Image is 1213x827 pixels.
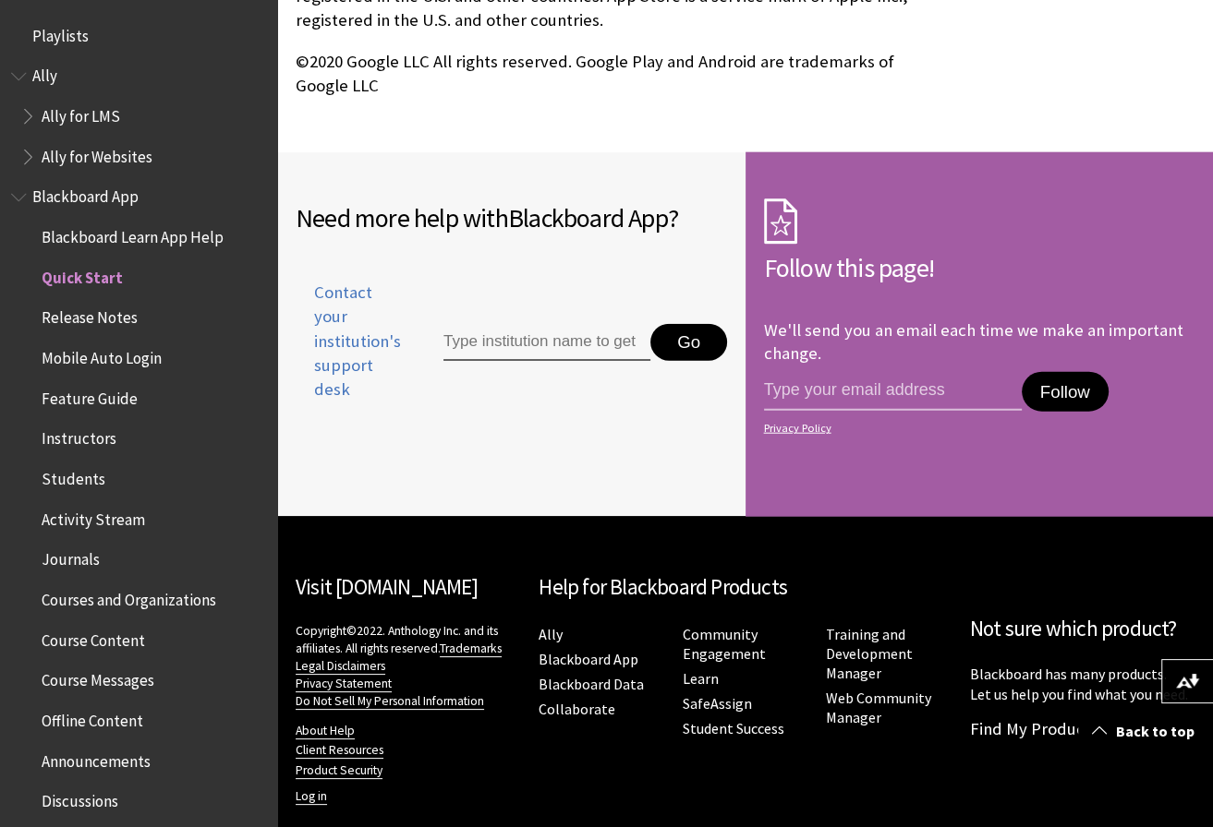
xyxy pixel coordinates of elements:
[683,625,766,664] a: Community Engagement
[650,324,727,361] button: Go
[1022,372,1109,413] button: Follow
[826,689,931,727] a: Web Community Manager
[42,625,145,650] span: Course Content
[42,303,138,328] span: Release Notes
[296,693,484,710] a: Do Not Sell My Personal Information
[296,788,327,805] a: Log in
[1078,714,1213,749] a: Back to top
[296,742,383,759] a: Client Resources
[296,281,401,402] span: Contact your institution's support desk
[42,342,162,367] span: Mobile Auto Login
[683,694,752,713] a: SafeAssign
[296,50,921,98] p: ©2020 Google LLC All rights reserved. Google Play and Android are trademarks of Google LLC
[11,20,266,52] nav: Book outline for Playlists
[970,613,1195,645] h2: Not sure which product?
[764,422,1190,435] a: Privacy Policy
[296,723,355,739] a: About Help
[42,101,120,126] span: Ally for LMS
[296,658,385,675] a: Legal Disclaimers
[764,372,1022,411] input: email address
[539,675,644,694] a: Blackboard Data
[970,664,1195,705] p: Blackboard has many products. Let us help you find what you need.
[539,700,615,719] a: Collaborate
[764,248,1195,287] h2: Follow this page!
[42,262,123,287] span: Quick Start
[539,650,638,669] a: Blackboard App
[539,625,563,644] a: Ally
[42,424,116,449] span: Instructors
[32,182,139,207] span: Blackboard App
[970,718,1091,739] a: Find My Product
[683,669,719,689] a: Learn
[42,141,152,166] span: Ally for Websites
[764,319,1183,363] p: We'll send you an email each time we make an important change.
[42,746,151,771] span: Announcements
[32,20,89,45] span: Playlists
[42,584,216,609] span: Courses and Organizations
[440,641,502,657] a: Trademarks
[296,622,520,710] p: Copyright©2022. Anthology Inc. and its affiliates. All rights reserved.
[296,198,745,237] h2: Need more help with ?
[42,463,105,488] span: Students
[42,665,154,690] span: Course Messages
[42,545,100,569] span: Journals
[296,762,382,779] a: Product Security
[826,625,913,683] a: Training and Development Manager
[296,676,392,692] a: Privacy Statement
[508,201,668,234] span: Blackboard App
[539,571,952,604] h2: Help for Blackboard Products
[296,573,478,600] a: Visit [DOMAIN_NAME]
[42,383,138,408] span: Feature Guide
[42,504,145,529] span: Activity Stream
[296,281,401,424] a: Contact your institution's support desk
[683,719,784,738] a: Student Success
[32,61,57,86] span: Ally
[42,705,143,730] span: Offline Content
[42,785,118,810] span: Discussions
[42,222,224,246] span: Blackboard Learn App Help
[11,61,266,173] nav: Book outline for Anthology Ally Help
[443,324,650,361] input: Type institution name to get support
[764,198,797,245] img: Subscription Icon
